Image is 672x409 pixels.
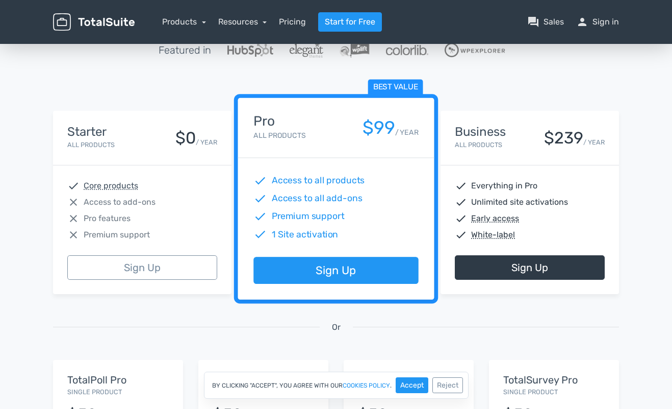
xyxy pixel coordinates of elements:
[395,127,419,138] small: / YEAR
[343,382,390,389] a: cookies policy
[368,80,423,95] span: Best value
[471,212,519,225] abbr: Early access
[527,16,539,28] span: question_answer
[272,210,345,223] span: Premium support
[396,377,428,393] button: Accept
[218,17,267,27] a: Resources
[583,137,605,147] small: / YEAR
[227,43,273,57] img: Hubspot
[67,229,80,241] span: close
[445,43,505,57] img: WPExplorer
[253,228,267,241] span: check
[253,192,267,205] span: check
[84,212,131,225] span: Pro features
[332,321,341,333] span: Or
[253,257,418,284] a: Sign Up
[576,16,619,28] a: personSign in
[162,17,206,27] a: Products
[455,212,467,225] span: check
[67,196,80,208] span: close
[471,180,537,192] span: Everything in Pro
[196,137,217,147] small: / YEAR
[175,129,196,147] div: $0
[84,180,138,192] abbr: Core products
[84,229,150,241] span: Premium support
[253,174,267,187] span: check
[386,45,428,55] img: Colorlib
[471,229,515,241] abbr: White-label
[253,131,305,140] small: All Products
[67,212,80,225] span: close
[272,174,365,187] span: Access to all products
[455,141,502,149] small: All Products
[253,210,267,223] span: check
[159,44,211,56] h5: Featured in
[53,13,135,31] img: TotalSuite for WordPress
[340,42,370,58] img: WPLift
[272,192,363,205] span: Access to all add-ons
[279,16,306,28] a: Pricing
[455,196,467,208] span: check
[455,125,506,138] h4: Business
[455,229,467,241] span: check
[432,377,463,393] button: Reject
[67,255,217,280] a: Sign Up
[544,129,583,147] div: $239
[576,16,588,28] span: person
[67,141,115,149] small: All Products
[67,180,80,192] span: check
[290,42,323,58] img: ElegantThemes
[318,12,382,32] a: Start for Free
[471,196,568,208] span: Unlimited site activations
[84,196,156,208] span: Access to add-ons
[67,125,115,138] h4: Starter
[455,255,605,280] a: Sign Up
[363,118,395,138] div: $99
[204,372,469,399] div: By clicking "Accept", you agree with our .
[253,114,305,129] h4: Pro
[272,228,339,241] span: 1 Site activation
[455,180,467,192] span: check
[527,16,564,28] a: question_answerSales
